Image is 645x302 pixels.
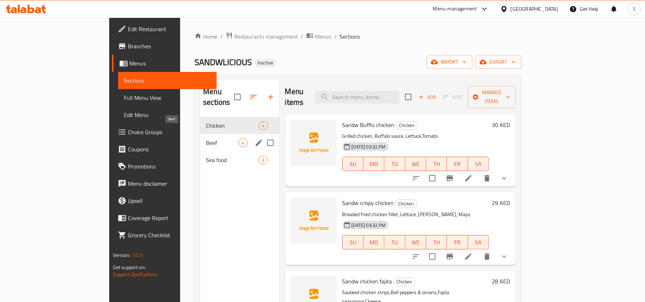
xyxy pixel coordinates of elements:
[128,196,211,205] span: Upsell
[226,32,298,41] a: Restaurants management
[255,60,276,66] span: Inactive
[334,32,337,41] li: /
[387,237,402,248] span: TU
[259,121,268,130] div: items
[405,157,426,171] button: WE
[478,170,496,187] button: delete
[259,156,268,164] div: items
[239,140,247,146] span: 4
[492,120,510,130] h6: 30 AED
[230,89,245,104] span: Select all sections
[340,32,360,41] span: Sections
[425,249,440,264] span: Select to update
[113,270,158,279] a: Support.OpsPlatform
[342,120,395,130] span: Sandw Bufflo chicken
[429,159,444,169] span: TH
[315,91,399,103] input: search
[418,93,437,101] span: Add
[118,89,217,106] a: Full Menu View
[200,134,279,151] div: Beef4edit
[128,162,211,171] span: Promotions
[426,235,447,249] button: TH
[342,276,392,287] span: Sandw chicken fajita
[285,86,307,108] h2: Menu items
[496,248,513,265] button: show more
[427,55,472,69] button: import
[118,72,217,89] a: Sections
[128,42,211,50] span: Branches
[426,157,447,171] button: TH
[194,32,521,41] nav: breadcrumb
[396,200,417,208] span: Chicken
[112,158,217,175] a: Promotions
[401,89,416,104] span: Select section
[416,92,439,103] span: Add item
[492,276,510,286] h6: 28 AED
[450,237,465,248] span: FR
[387,159,402,169] span: TU
[342,235,364,249] button: SU
[384,157,405,171] button: TU
[511,5,558,13] div: [GEOGRAPHIC_DATA]
[396,121,418,130] span: Chicken
[112,209,217,226] a: Coverage Report
[128,179,211,188] span: Menu disclaimer
[262,88,279,106] button: Add section
[128,231,211,239] span: Grocery Checklist
[346,159,361,169] span: SU
[112,226,217,244] a: Grocery Checklist
[408,159,423,169] span: WE
[366,159,381,169] span: MO
[291,198,337,244] img: Sandw crispy chicken
[441,170,458,187] button: Branch-specific-item
[112,20,217,38] a: Edit Restaurant
[342,210,489,219] p: Breaded fried chicken fillet, Lettuce, [PERSON_NAME], Mayo
[342,157,364,171] button: SU
[128,145,211,154] span: Coupons
[113,250,130,260] span: Version:
[396,121,418,130] div: Chicken
[464,252,473,261] a: Edit menu item
[394,278,415,286] span: Chicken
[118,106,217,123] a: Edit Menu
[416,92,439,103] button: Add
[475,55,521,69] button: export
[113,263,146,272] span: Get support on:
[441,248,458,265] button: Branch-specific-item
[342,198,394,208] span: Sandw crispy chicken
[131,250,143,260] span: 1.0.0
[468,235,489,249] button: SA
[239,138,247,147] div: items
[349,143,389,150] span: [DATE] 03:32 PM
[633,5,636,13] span: S
[471,237,486,248] span: SA
[259,122,267,129] span: 4
[129,59,211,68] span: Menus
[206,121,259,130] span: Chicken
[500,252,509,261] svg: Show Choices
[112,123,217,141] a: Choice Groups
[255,59,276,67] div: Inactive
[124,76,211,85] span: Sections
[364,157,384,171] button: MO
[194,54,252,70] span: SANDWLICIOUS
[500,174,509,182] svg: Show Choices
[220,32,223,41] li: /
[112,192,217,209] a: Upsell
[349,222,389,229] span: [DATE] 03:32 PM
[342,132,489,141] p: Grilled chicken, Buffalo sauce, Lettuce,Tomato
[128,214,211,222] span: Coverage Report
[447,235,468,249] button: FR
[200,151,279,169] div: Sea food3
[200,114,279,171] nav: Menu sections
[447,157,468,171] button: FR
[364,235,384,249] button: MO
[301,32,303,41] li: /
[405,235,426,249] button: WE
[245,88,262,106] span: Sort sections
[394,278,415,286] div: Chicken
[306,32,331,41] a: Menus
[206,156,259,164] div: Sea food
[481,58,516,67] span: export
